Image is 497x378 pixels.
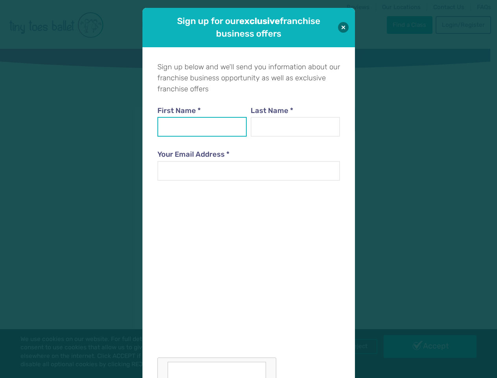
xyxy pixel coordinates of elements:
strong: exclusive [239,16,280,26]
label: Your Email Address * [157,149,340,160]
p: Sign up below and we'll send you information about our franchise business opportunity as well as ... [157,62,340,94]
h1: Sign up for our franchise business offers [164,15,333,40]
label: Last Name * [251,106,340,117]
label: First Name * [157,106,247,117]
